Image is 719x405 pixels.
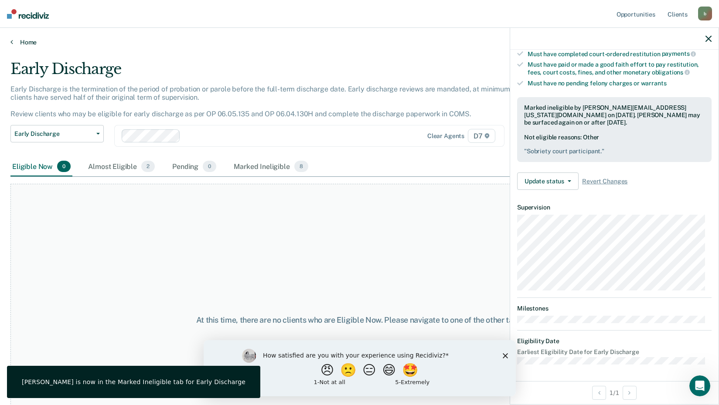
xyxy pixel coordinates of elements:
span: payments [662,50,696,57]
div: Must have completed court-ordered restitution [528,50,712,58]
button: Previous Opportunity [592,386,606,400]
span: D7 [468,129,495,143]
div: [PERSON_NAME] is now in the Marked Ineligible tab for Early Discharge [22,378,245,386]
a: Home [10,38,709,46]
div: Must have no pending felony charges or [528,80,712,87]
span: 2 [141,161,155,172]
div: Clear agents [427,132,464,140]
span: 8 [294,161,308,172]
dt: Supervision [517,204,712,211]
button: Next Opportunity [623,386,637,400]
iframe: Survey by Kim from Recidiviz [204,340,516,396]
div: Eligible Now [10,157,72,176]
iframe: Intercom live chat [689,375,710,396]
span: warrants [641,80,667,87]
div: At this time, there are no clients who are Eligible Now. Please navigate to one of the other tabs. [185,315,534,325]
div: Early Discharge [10,60,550,85]
div: b [698,7,712,20]
dt: Eligibility Date [517,337,712,345]
div: Marked Ineligible [232,157,310,176]
span: 0 [203,161,216,172]
img: Recidiviz [7,9,49,19]
span: 0 [57,161,71,172]
div: Not eligible reasons: Other [524,134,705,155]
dt: Earliest Eligibility Date for Early Discharge [517,348,712,356]
p: Early Discharge is the termination of the period of probation or parole before the full-term disc... [10,85,529,118]
span: Early Discharge [14,130,93,138]
span: Revert Changes [582,178,627,185]
div: 1 / 1 [510,381,719,404]
dt: Milestones [517,305,712,312]
div: Almost Eligible [86,157,157,176]
span: obligations [652,69,690,76]
button: Update status [517,172,579,190]
div: Must have paid or made a good faith effort to pay restitution, fees, court costs, fines, and othe... [528,61,712,76]
div: Pending [170,157,218,176]
div: Marked ineligible by [PERSON_NAME][EMAIL_ADDRESS][US_STATE][DOMAIN_NAME] on [DATE]. [PERSON_NAME]... [524,104,705,126]
pre: " Sobriety court participant. " [524,148,705,155]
